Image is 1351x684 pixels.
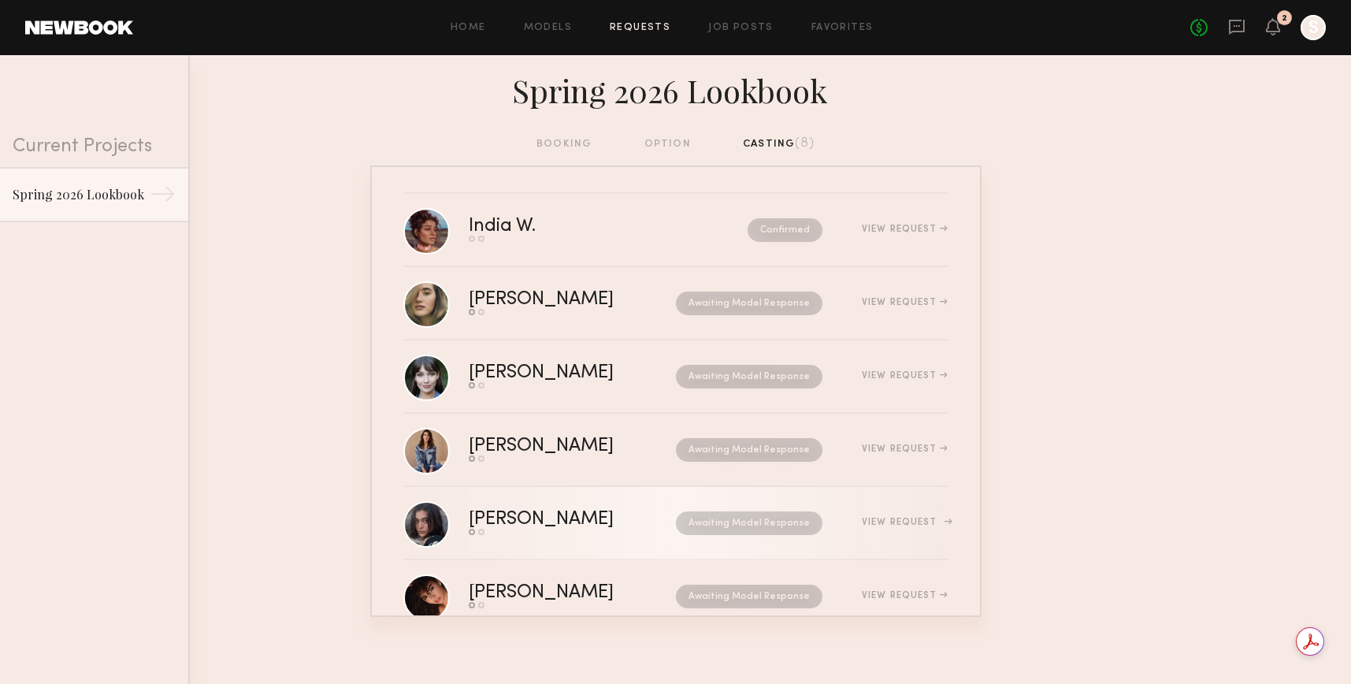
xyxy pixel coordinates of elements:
a: Job Posts [708,23,774,33]
a: [PERSON_NAME]Awaiting Model ResponseView Request [403,414,948,487]
a: [PERSON_NAME]Awaiting Model ResponseView Request [403,487,948,560]
a: [PERSON_NAME]Awaiting Model ResponseView Request [403,560,948,634]
div: View Request [862,371,948,381]
div: [PERSON_NAME] [469,437,645,455]
nb-request-status: Confirmed [748,218,822,242]
nb-request-status: Awaiting Model Response [676,438,822,462]
nb-request-status: Awaiting Model Response [676,292,822,315]
a: India W.ConfirmedView Request [403,194,948,267]
div: Spring 2026 Lookbook [370,68,982,110]
div: 2 [1282,14,1287,23]
a: [PERSON_NAME]Awaiting Model ResponseView Request [403,267,948,340]
a: Models [524,23,572,33]
div: Spring 2026 Lookbook [13,185,150,204]
a: Home [451,23,486,33]
div: [PERSON_NAME] [469,291,645,309]
nb-request-status: Awaiting Model Response [676,511,822,535]
div: View Request [862,225,948,234]
a: S [1301,15,1326,40]
nb-request-status: Awaiting Model Response [676,365,822,388]
div: [PERSON_NAME] [469,511,645,529]
div: [PERSON_NAME] [469,364,645,382]
div: View Request [862,591,948,600]
nb-request-status: Awaiting Model Response [676,585,822,608]
a: [PERSON_NAME]Awaiting Model ResponseView Request [403,340,948,414]
a: Favorites [811,23,874,33]
a: Requests [610,23,670,33]
div: View Request [862,298,948,307]
div: View Request [862,444,948,454]
div: India W. [469,217,642,236]
div: [PERSON_NAME] [469,584,645,602]
div: View Request [862,518,948,527]
div: → [150,181,176,213]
